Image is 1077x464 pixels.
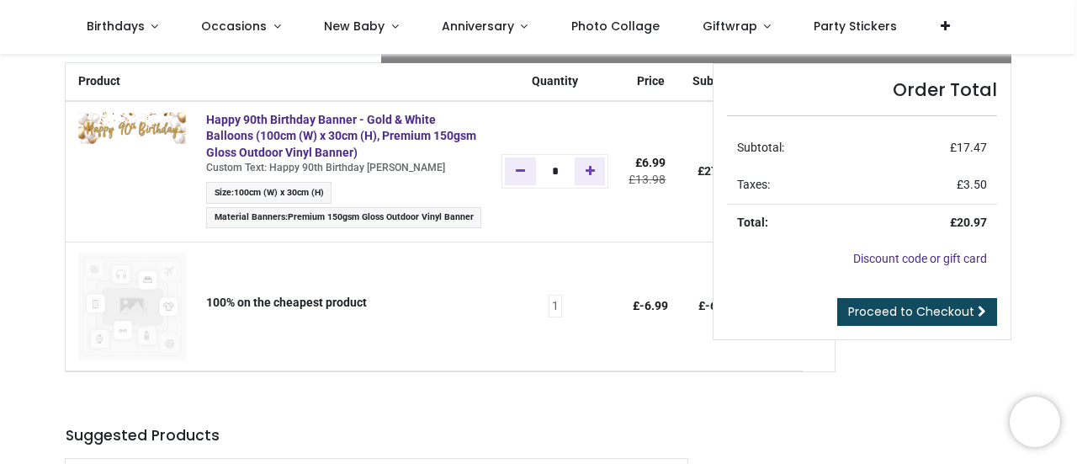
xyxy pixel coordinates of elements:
strong: Total: [737,216,768,229]
span: £ [957,178,987,191]
span: Photo Collage [571,18,660,35]
span: Party Stickers [814,18,897,35]
span: £ [633,299,668,312]
span: 3.50 [963,178,987,191]
a: Proceed to Checkout [837,298,997,327]
h5: Suggested Products [66,425,687,446]
span: Size [215,187,231,198]
h4: Order Total [727,77,996,102]
strong: 100% on the cheapest product [206,296,367,309]
img: 100% on the cheapest product [78,253,186,360]
span: £ [635,156,666,169]
span: 20.97 [957,216,987,229]
a: Discount code or gift card [853,252,987,265]
img: AmHsAAAAASUVORK5CYII= [78,112,186,144]
del: £ [629,173,666,186]
span: Anniversary [442,18,514,35]
iframe: Brevo live chat [1010,397,1060,447]
span: 13.98 [635,173,666,186]
span: 17.47 [957,141,987,154]
span: 6.99 [642,156,666,169]
span: Quantity [532,74,578,88]
span: 100cm (W) x 30cm (H) [234,187,324,198]
span: Proceed to Checkout [848,303,974,320]
strong: £ [950,216,987,229]
th: Product [66,63,196,101]
td: Taxes: [727,167,873,204]
td: Subtotal: [727,130,873,167]
span: Birthdays [87,18,145,35]
a: Add one [575,157,606,184]
b: £ [698,164,735,178]
th: Price [618,63,682,101]
span: Material Banners [215,211,285,222]
span: New Baby [324,18,385,35]
span: Premium 150gsm Gloss Outdoor Vinyl Banner [288,211,474,222]
th: Subtotal [682,63,749,101]
a: Remove one [505,157,536,184]
span: : [206,207,481,228]
span: Occasions [201,18,267,35]
a: Happy 90th Birthday Banner - Gold & White Balloons (100cm (W) x 30cm (H), Premium 150gsm Gloss Ou... [206,113,476,159]
b: £ [698,299,734,312]
span: Custom Text: Happy 90th Birthday [PERSON_NAME] [206,162,445,173]
span: : [206,182,332,203]
span: £ [950,141,987,154]
span: Giftwrap [703,18,757,35]
span: 1 [552,298,559,315]
span: -﻿6.99 [639,299,668,312]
